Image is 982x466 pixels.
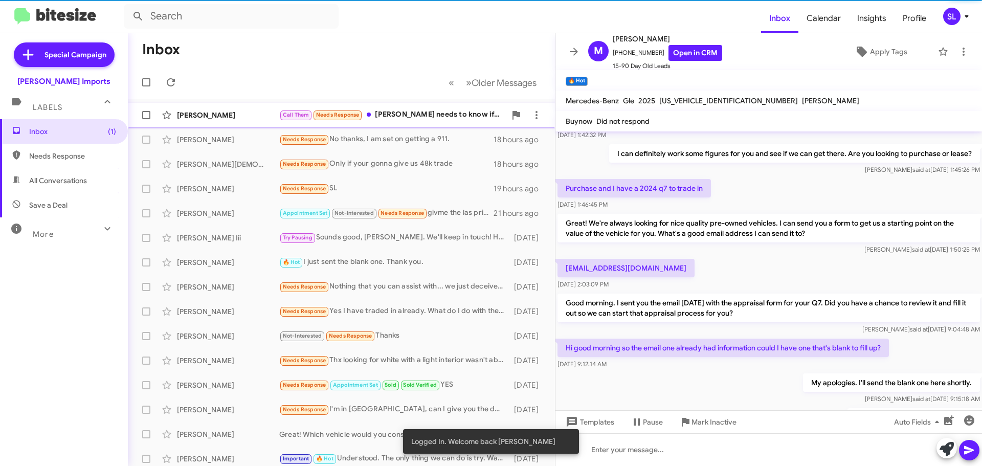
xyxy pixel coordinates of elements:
[124,4,339,29] input: Search
[403,382,437,388] span: Sold Verified
[385,382,396,388] span: Sold
[283,332,322,339] span: Not-Interested
[29,151,116,161] span: Needs Response
[279,109,506,121] div: [PERSON_NAME] needs to know if u found a truck send [PERSON_NAME] an e mail n let him know please.
[643,413,663,431] span: Pause
[494,135,547,145] div: 18 hours ago
[279,379,509,391] div: YES
[316,455,333,462] span: 🔥 Hot
[934,8,971,25] button: SL
[177,429,279,439] div: [PERSON_NAME]
[442,72,460,93] button: Previous
[566,96,619,105] span: Mercedes-Benz
[671,413,745,431] button: Mark Inactive
[283,259,300,265] span: 🔥 Hot
[802,96,859,105] span: [PERSON_NAME]
[177,184,279,194] div: [PERSON_NAME]
[894,413,943,431] span: Auto Fields
[864,246,980,253] span: [PERSON_NAME] [DATE] 1:50:25 PM
[494,159,547,169] div: 18 hours ago
[29,200,68,210] span: Save a Deal
[177,454,279,464] div: [PERSON_NAME]
[895,4,934,33] a: Profile
[466,76,472,89] span: »
[659,96,798,105] span: [US_VEHICLE_IDENTIFICATION_NUMBER]
[108,126,116,137] span: (1)
[29,126,116,137] span: Inbox
[613,61,722,71] span: 15-90 Day Old Leads
[623,96,634,105] span: Gle
[865,395,980,403] span: [PERSON_NAME] [DATE] 9:15:18 AM
[283,161,326,167] span: Needs Response
[279,429,509,439] div: Great! Which vehicle would you consider selling us?
[283,234,313,241] span: Try Pausing
[912,166,930,173] span: said at
[557,360,607,368] span: [DATE] 9:12:14 AM
[798,4,849,33] a: Calendar
[177,306,279,317] div: [PERSON_NAME]
[912,395,930,403] span: said at
[912,246,930,253] span: said at
[828,42,933,61] button: Apply Tags
[177,257,279,268] div: [PERSON_NAME]
[472,77,537,88] span: Older Messages
[557,294,980,322] p: Good morning. I sent you the email [DATE] with the appraisal form for your Q7. Did you have a cha...
[177,282,279,292] div: [PERSON_NAME]
[557,179,711,197] p: Purchase and I have a 2024 q7 to trade in
[509,306,547,317] div: [DATE]
[279,404,509,415] div: I'm in [GEOGRAPHIC_DATA], can I give you the details and you can give me approximate How much?
[177,405,279,415] div: [PERSON_NAME]
[555,413,622,431] button: Templates
[443,72,543,93] nav: Page navigation example
[865,166,980,173] span: [PERSON_NAME] [DATE] 1:45:26 PM
[557,259,695,277] p: [EMAIL_ADDRESS][DOMAIN_NAME]
[803,373,980,392] p: My apologies. I'll send the blank one here shortly.
[177,135,279,145] div: [PERSON_NAME]
[910,325,928,333] span: said at
[33,103,62,112] span: Labels
[509,380,547,390] div: [DATE]
[509,331,547,341] div: [DATE]
[283,210,328,216] span: Appointment Set
[613,45,722,61] span: [PHONE_NUMBER]
[17,76,110,86] div: [PERSON_NAME] Imports
[177,356,279,366] div: [PERSON_NAME]
[870,42,907,61] span: Apply Tags
[509,282,547,292] div: [DATE]
[761,4,798,33] a: Inbox
[33,230,54,239] span: More
[886,413,951,431] button: Auto Fields
[509,257,547,268] div: [DATE]
[283,283,326,290] span: Needs Response
[557,280,609,288] span: [DATE] 2:03:09 PM
[609,144,980,163] p: I can definitely work some figures for you and see if we can get there. Are you looking to purcha...
[847,408,980,427] p: I just sent the blank one. Thank you.
[14,42,115,67] a: Special Campaign
[334,210,374,216] span: Not-Interested
[594,43,603,59] span: M
[283,112,309,118] span: Call Them
[668,45,722,61] a: Open in CRM
[566,117,592,126] span: Buynow
[279,305,509,317] div: Yes I have traded in already. What do I do with the old plates?
[596,117,650,126] span: Did not respond
[411,436,555,447] span: Logged In. Welcome back [PERSON_NAME]
[279,207,494,219] div: givme the las price on the juckon please
[849,4,895,33] a: Insights
[177,159,279,169] div: [PERSON_NAME][DEMOGRAPHIC_DATA]
[283,308,326,315] span: Needs Response
[177,110,279,120] div: [PERSON_NAME]
[279,232,509,243] div: Sounds good, [PERSON_NAME]. We'll keep in touch! Have a great night!
[177,233,279,243] div: [PERSON_NAME] Iii
[333,382,378,388] span: Appointment Set
[177,331,279,341] div: [PERSON_NAME]
[279,134,494,145] div: No thanks, I am set on getting a 911.
[449,76,454,89] span: «
[279,158,494,170] div: Only if your gonna give us 48k trade
[177,208,279,218] div: [PERSON_NAME]
[283,455,309,462] span: Important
